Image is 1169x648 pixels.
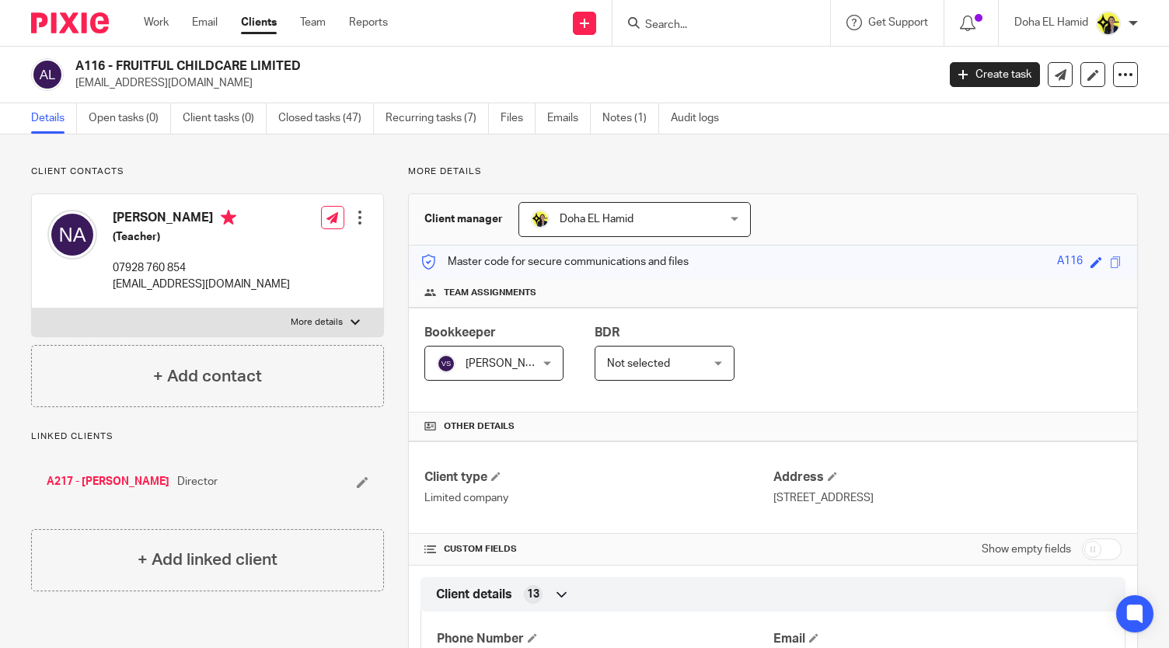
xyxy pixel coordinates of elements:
[75,75,926,91] p: [EMAIL_ADDRESS][DOMAIN_NAME]
[31,58,64,91] img: svg%3E
[444,420,515,433] span: Other details
[113,277,290,292] p: [EMAIL_ADDRESS][DOMAIN_NAME]
[424,326,496,339] span: Bookkeeper
[466,358,551,369] span: [PERSON_NAME]
[138,548,277,572] h4: + Add linked client
[437,631,773,647] h4: Phone Number
[436,587,512,603] span: Client details
[144,15,169,30] a: Work
[501,103,536,134] a: Files
[602,103,659,134] a: Notes (1)
[868,17,928,28] span: Get Support
[1057,253,1083,271] div: A116
[113,260,290,276] p: 07928 760 854
[291,316,343,329] p: More details
[31,103,77,134] a: Details
[547,103,591,134] a: Emails
[1096,11,1121,36] img: Doha-Starbridge.jpg
[424,543,773,556] h4: CUSTOM FIELDS
[773,469,1122,486] h4: Address
[177,474,218,489] span: Director
[560,214,633,225] span: Doha EL Hamid
[773,631,1109,647] h4: Email
[982,542,1071,557] label: Show empty fields
[349,15,388,30] a: Reports
[153,364,262,388] h4: + Add contact
[31,430,384,443] p: Linked clients
[75,58,756,75] h2: A116 - FRUITFUL CHILDCARE LIMITED
[644,19,783,33] input: Search
[408,165,1138,178] p: More details
[424,211,503,227] h3: Client manager
[424,469,773,486] h4: Client type
[300,15,326,30] a: Team
[192,15,218,30] a: Email
[278,103,374,134] a: Closed tasks (47)
[183,103,267,134] a: Client tasks (0)
[950,62,1040,87] a: Create task
[671,103,731,134] a: Audit logs
[47,210,97,260] img: svg%3E
[241,15,277,30] a: Clients
[437,354,455,373] img: svg%3E
[89,103,171,134] a: Open tasks (0)
[444,287,536,299] span: Team assignments
[31,12,109,33] img: Pixie
[113,229,290,245] h5: (Teacher)
[527,587,539,602] span: 13
[773,490,1122,506] p: [STREET_ADDRESS]
[221,210,236,225] i: Primary
[31,165,384,178] p: Client contacts
[424,490,773,506] p: Limited company
[531,210,550,228] img: Doha-Starbridge.jpg
[47,474,169,489] a: A217 - [PERSON_NAME]
[113,210,290,229] h4: [PERSON_NAME]
[1014,15,1088,30] p: Doha EL Hamid
[386,103,489,134] a: Recurring tasks (7)
[595,326,619,339] span: BDR
[420,254,689,270] p: Master code for secure communications and files
[607,358,670,369] span: Not selected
